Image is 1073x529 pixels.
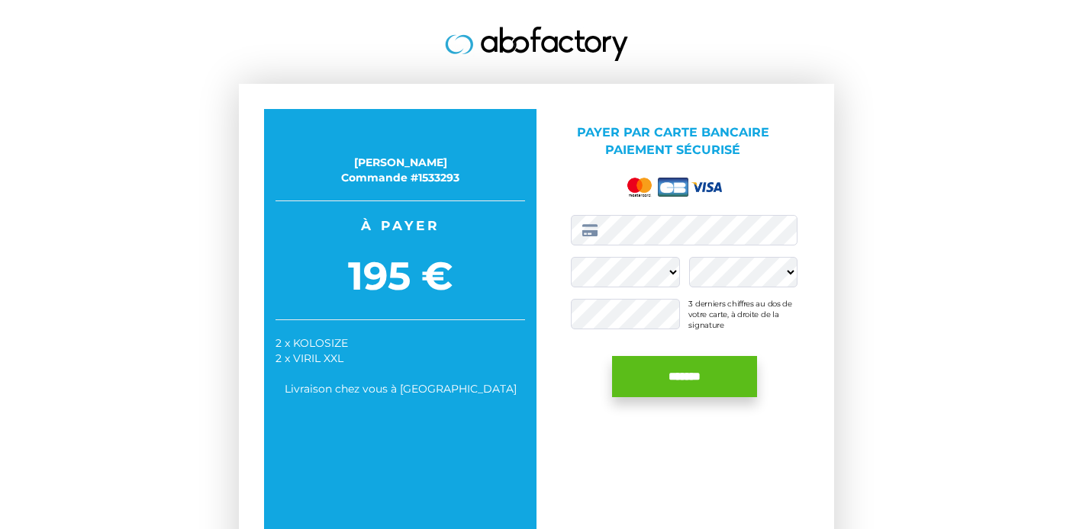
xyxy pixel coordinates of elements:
div: Livraison chez vous à [GEOGRAPHIC_DATA] [275,381,525,396]
p: Payer par Carte bancaire [548,124,797,159]
div: [PERSON_NAME] [275,155,525,170]
img: cb.png [658,178,688,197]
img: logo.jpg [445,27,628,61]
div: Commande #1533293 [275,170,525,185]
img: visa.png [691,182,722,192]
div: 2 x KOLOSIZE 2 x VIRIL XXL [275,335,525,366]
span: Paiement sécurisé [605,143,740,157]
span: À payer [275,216,525,235]
span: 195 € [275,248,525,304]
img: mastercard.png [624,175,655,200]
div: 3 derniers chiffres au dos de votre carte, à droite de la signature [688,299,797,329]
